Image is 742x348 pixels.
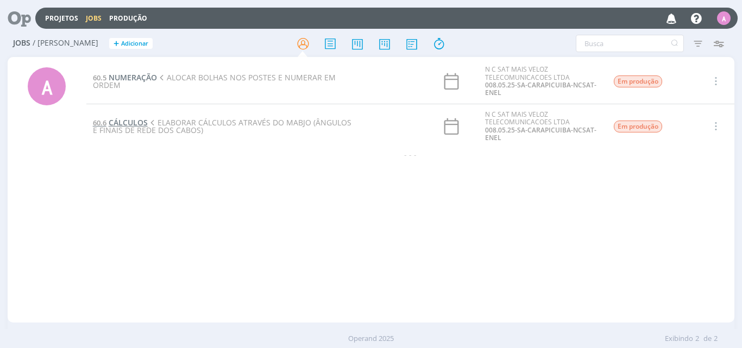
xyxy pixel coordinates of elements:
[109,38,153,49] button: +Adicionar
[93,117,148,128] a: 60.6CÁLCULOS
[695,333,699,344] span: 2
[86,14,102,23] a: Jobs
[717,11,731,25] div: A
[106,14,150,23] button: Produção
[109,117,148,128] span: CÁLCULOS
[93,118,106,128] span: 60.6
[93,72,157,83] a: 60.5NUMERAÇÃO
[93,72,336,90] span: ALOCAR BOLHAS NOS POSTES E NUMERAR EM ORDEM
[485,80,596,97] a: 008.05.25-SA-CARAPICUIBA-NCSAT-ENEL
[485,66,597,97] div: N C SAT MAIS VELOZ TELECOMUNICACOES LTDA
[83,14,105,23] button: Jobs
[42,14,81,23] button: Projetos
[121,40,148,47] span: Adicionar
[714,333,718,344] span: 2
[716,9,731,28] button: A
[114,38,119,49] span: +
[614,75,662,87] span: Em produção
[28,67,66,105] div: A
[86,149,735,160] div: - - -
[485,125,596,142] a: 008.05.25-SA-CARAPICUIBA-NCSAT-ENEL
[109,72,157,83] span: NUMERAÇÃO
[576,35,684,52] input: Busca
[665,333,693,344] span: Exibindo
[93,73,106,83] span: 60.5
[485,111,597,142] div: N C SAT MAIS VELOZ TELECOMUNICACOES LTDA
[109,14,147,23] a: Produção
[93,117,351,135] span: ELABORAR CÁLCULOS ATRAVÉS DO MABJO (ÂNGULOS E FINAIS DE REDE DOS CABOS)
[13,39,30,48] span: Jobs
[45,14,78,23] a: Projetos
[33,39,98,48] span: / [PERSON_NAME]
[703,333,712,344] span: de
[614,121,662,132] span: Em produção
